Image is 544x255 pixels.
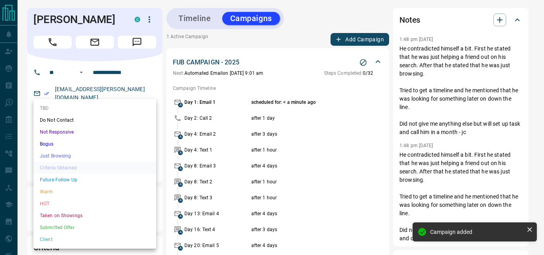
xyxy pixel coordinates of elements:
li: Taken on Showings [33,210,156,222]
li: Just Browsing [33,150,156,162]
li: TBD [33,102,156,114]
li: Submitted Offer [33,222,156,234]
li: Warm [33,186,156,198]
li: Not Responsive [33,126,156,138]
li: Do Not Contact [33,114,156,126]
li: Bogus [33,138,156,150]
li: Future Follow Up [33,174,156,186]
div: Campaign added [430,229,523,235]
li: Client [33,234,156,245]
li: HOT [33,198,156,210]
